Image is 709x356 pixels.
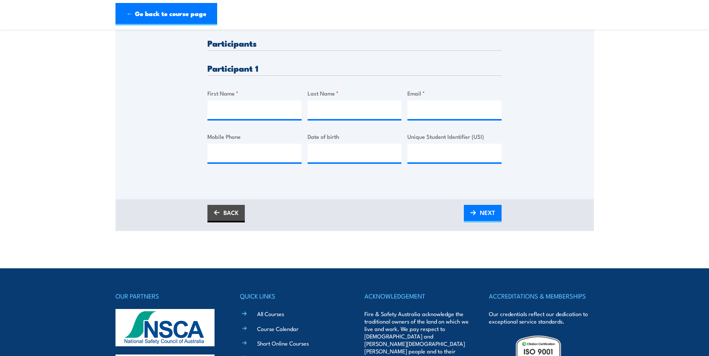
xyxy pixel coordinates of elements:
h4: QUICK LINKS [240,291,345,301]
h4: OUR PARTNERS [115,291,220,301]
a: Short Online Courses [257,339,309,347]
a: Course Calendar [257,325,299,332]
h3: Participant 1 [207,64,502,72]
a: All Courses [257,310,284,318]
p: Our credentials reflect our dedication to exceptional service standards. [489,310,594,325]
label: Mobile Phone [207,132,302,141]
h4: ACKNOWLEDGEMENT [364,291,469,301]
a: BACK [207,205,245,222]
label: Date of birth [308,132,402,141]
span: NEXT [480,203,495,222]
img: nsca-logo-footer [115,309,215,346]
h3: Participants [207,39,502,47]
h4: ACCREDITATIONS & MEMBERSHIPS [489,291,594,301]
label: Email [407,89,502,97]
a: ← Go back to course page [115,3,217,25]
label: Unique Student Identifier (USI) [407,132,502,141]
label: Last Name [308,89,402,97]
label: First Name [207,89,302,97]
a: NEXT [464,205,502,222]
